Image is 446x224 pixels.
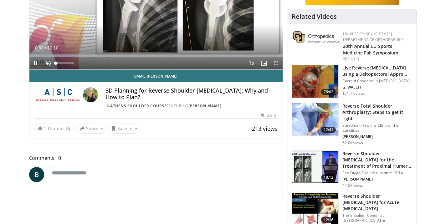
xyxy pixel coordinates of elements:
a: 20th Annual CU Sports Medicine Fall Symposium [343,43,398,56]
a: [PERSON_NAME] [188,103,222,109]
img: 355603a8-37da-49b6-856f-e00d7e9307d3.png.150x105_q85_autocrop_double_scale_upscale_version-0.2.png [293,31,340,43]
span: 213 views [252,125,278,132]
a: 1 Thumbs Up [34,124,74,133]
span: 12:16 [321,217,336,223]
p: Current Concepts in [MEDICAL_DATA] [342,79,413,84]
p: San Diego Shoulder Institute 2014 [342,171,413,176]
p: 44.5K views [342,183,363,188]
h3: Reverse Shoulder [MEDICAL_DATA] for the Treatment of Proximal Humeral … [342,150,413,169]
button: Unmute [42,57,54,69]
h3: Reverse Total Shoulder Arthroplasty: Steps to get it right [342,103,413,122]
a: 76:02 Live Reverse [MEDICAL_DATA] using a Deltopectoral Appro… Current Concepts in [MEDICAL_DATA]... [292,65,413,98]
a: Email [PERSON_NAME] [29,70,283,82]
span: / [45,45,46,50]
button: Share [77,124,106,134]
p: Steadman Hawkins Clinic of the Carolinas [342,123,413,133]
span: Comments 0 [29,154,283,162]
button: Pause [29,57,42,69]
h3: Reverse Shoulder [MEDICAL_DATA] for Acute [MEDICAL_DATA] [342,193,413,212]
img: 326034_0000_1.png.150x105_q85_crop-smart_upscale.jpg [292,103,338,136]
div: [DATE] [343,56,412,62]
a: Athens Shoulder Course [110,103,167,109]
h4: Related Videos [292,13,337,20]
img: Q2xRg7exoPLTwO8X4xMDoxOjA4MTsiGN.150x105_q85_crop-smart_upscale.jpg [292,151,338,183]
button: Save to [108,124,140,134]
span: 76:02 [321,89,336,95]
button: Enable picture-in-picture mode [258,57,270,69]
h3: Live Reverse [MEDICAL_DATA] using a Deltopectoral Appro… [342,65,413,77]
img: Avatar [83,87,98,102]
a: University of [US_STATE] Department of Orthopaedics [343,31,404,42]
a: B [29,167,44,182]
p: [PERSON_NAME] [342,134,413,139]
div: By FEATURING [105,103,278,109]
img: 684033_3.png.150x105_q85_crop-smart_upscale.jpg [292,65,338,98]
span: 10:10 [47,45,58,50]
div: Volume Level [56,62,74,64]
p: 171.7K views [342,91,365,96]
button: Playback Rate [245,57,258,69]
button: Fullscreen [270,57,283,69]
div: Progress Bar [29,54,283,57]
img: Athens Shoulder Course [34,87,81,102]
a: 12:41 Reverse Total Shoulder Arthroplasty: Steps to get it right Steadman Hawkins Clinic of the C... [292,103,413,145]
span: 1 [44,125,46,131]
h4: 3D Planning for Reverse Shoulder [MEDICAL_DATA]: Why and How to Plan? [105,87,278,101]
span: 0:02 [35,45,44,50]
p: 62.0K views [342,140,363,145]
a: 18:12 Reverse Shoulder [MEDICAL_DATA] for the Treatment of Proximal Humeral … San Diego Shoulder ... [292,150,413,188]
p: G. WALCH [342,85,413,90]
span: 12:41 [321,127,336,133]
p: [PERSON_NAME] [342,177,413,182]
div: [DATE] [261,113,278,118]
span: 18:12 [321,174,336,181]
